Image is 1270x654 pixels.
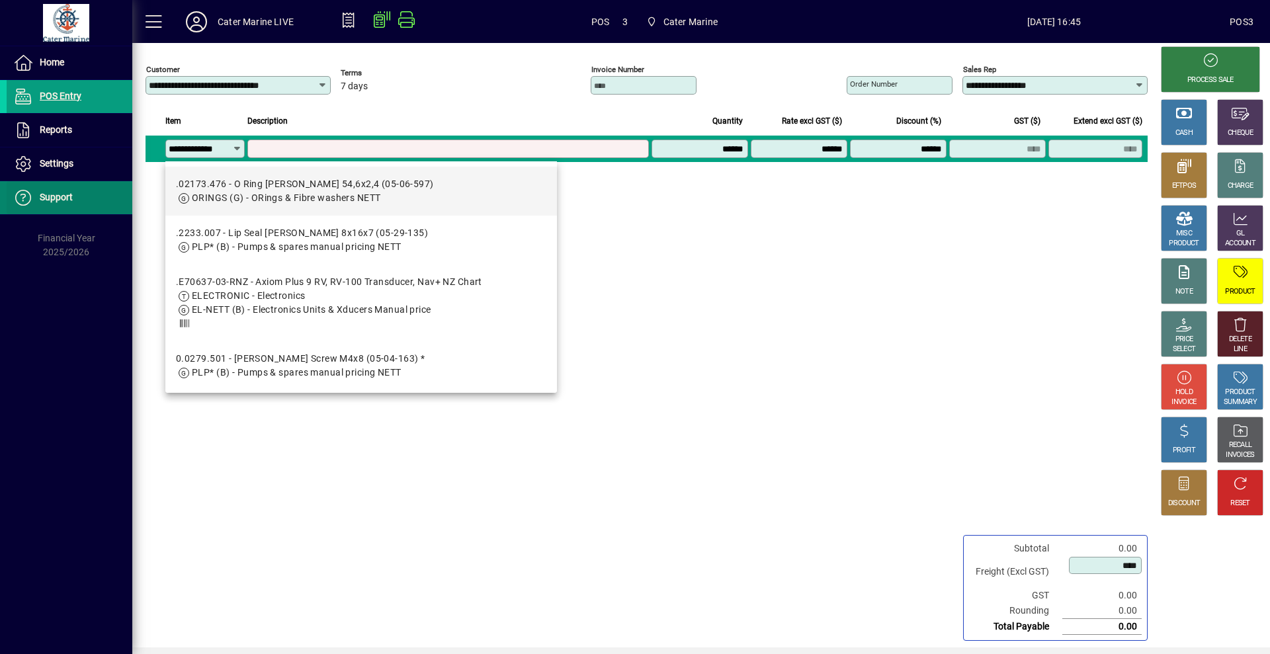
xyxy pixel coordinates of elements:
[1230,499,1250,509] div: RESET
[192,290,306,301] span: ELECTRONIC - Electronics
[165,265,557,341] mat-option: .E70637-03-RNZ - Axiom Plus 9 RV, RV-100 Transducer, Nav+ NZ Chart
[1176,229,1192,239] div: MISC
[641,10,723,34] span: Cater Marine
[1062,603,1142,619] td: 0.00
[7,46,132,79] a: Home
[341,81,368,92] span: 7 days
[1062,541,1142,556] td: 0.00
[1226,450,1254,460] div: INVOICES
[1236,229,1245,239] div: GL
[1234,345,1247,354] div: LINE
[1175,128,1193,138] div: CASH
[175,10,218,34] button: Profile
[165,341,557,390] mat-option: 0.0279.501 - Johnson Screw M4x8 (05-04-163) *
[850,79,898,89] mat-label: Order number
[1228,181,1253,191] div: CHARGE
[218,11,294,32] div: Cater Marine LIVE
[192,241,402,252] span: PLP* (B) - Pumps & spares manual pricing NETT
[622,11,628,32] span: 3
[969,603,1062,619] td: Rounding
[40,124,72,135] span: Reports
[176,352,425,366] div: 0.0279.501 - [PERSON_NAME] Screw M4x8 (05-04-163) *
[1228,128,1253,138] div: CHEQUE
[896,114,941,128] span: Discount (%)
[1175,287,1193,297] div: NOTE
[40,91,81,101] span: POS Entry
[963,65,996,74] mat-label: Sales rep
[176,226,428,240] div: .2233.007 - Lip Seal [PERSON_NAME] 8x16x7 (05-29-135)
[192,367,402,378] span: PLP* (B) - Pumps & spares manual pricing NETT
[146,65,180,74] mat-label: Customer
[1062,588,1142,603] td: 0.00
[1168,499,1200,509] div: DISCOUNT
[7,114,132,147] a: Reports
[1173,446,1195,456] div: PROFIT
[1074,114,1142,128] span: Extend excl GST ($)
[782,114,842,128] span: Rate excl GST ($)
[341,69,420,77] span: Terms
[1230,11,1253,32] div: POS3
[1224,397,1257,407] div: SUMMARY
[969,619,1062,635] td: Total Payable
[712,114,743,128] span: Quantity
[1175,335,1193,345] div: PRICE
[247,114,288,128] span: Description
[1187,75,1234,85] div: PROCESS SALE
[1169,239,1199,249] div: PRODUCT
[40,192,73,202] span: Support
[176,177,434,191] div: .02173.476 - O Ring [PERSON_NAME] 54,6x2,4 (05-06-597)
[1172,181,1197,191] div: EFTPOS
[1225,388,1255,397] div: PRODUCT
[969,588,1062,603] td: GST
[591,65,644,74] mat-label: Invoice number
[1175,388,1193,397] div: HOLD
[969,556,1062,588] td: Freight (Excl GST)
[165,114,181,128] span: Item
[165,216,557,265] mat-option: .2233.007 - Lip Seal Johnson 8x16x7 (05-29-135)
[176,275,482,289] div: .E70637-03-RNZ - Axiom Plus 9 RV, RV-100 Transducer, Nav+ NZ Chart
[591,11,610,32] span: POS
[1225,239,1255,249] div: ACCOUNT
[40,158,73,169] span: Settings
[40,57,64,67] span: Home
[1229,335,1251,345] div: DELETE
[1062,619,1142,635] td: 0.00
[165,390,557,439] mat-option: 0.2172.142 - O Ring Johnson 90x2,5 (05-06-503)
[1014,114,1040,128] span: GST ($)
[192,304,431,315] span: EL-NETT (B) - Electronics Units & Xducers Manual price
[7,147,132,181] a: Settings
[1229,440,1252,450] div: RECALL
[878,11,1230,32] span: [DATE] 16:45
[969,541,1062,556] td: Subtotal
[7,181,132,214] a: Support
[165,167,557,216] mat-option: .02173.476 - O Ring Johnson 54,6x2,4 (05-06-597)
[663,11,718,32] span: Cater Marine
[1171,397,1196,407] div: INVOICE
[192,192,381,203] span: ORINGS (G) - ORings & Fibre washers NETT
[1225,287,1255,297] div: PRODUCT
[1173,345,1196,354] div: SELECT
